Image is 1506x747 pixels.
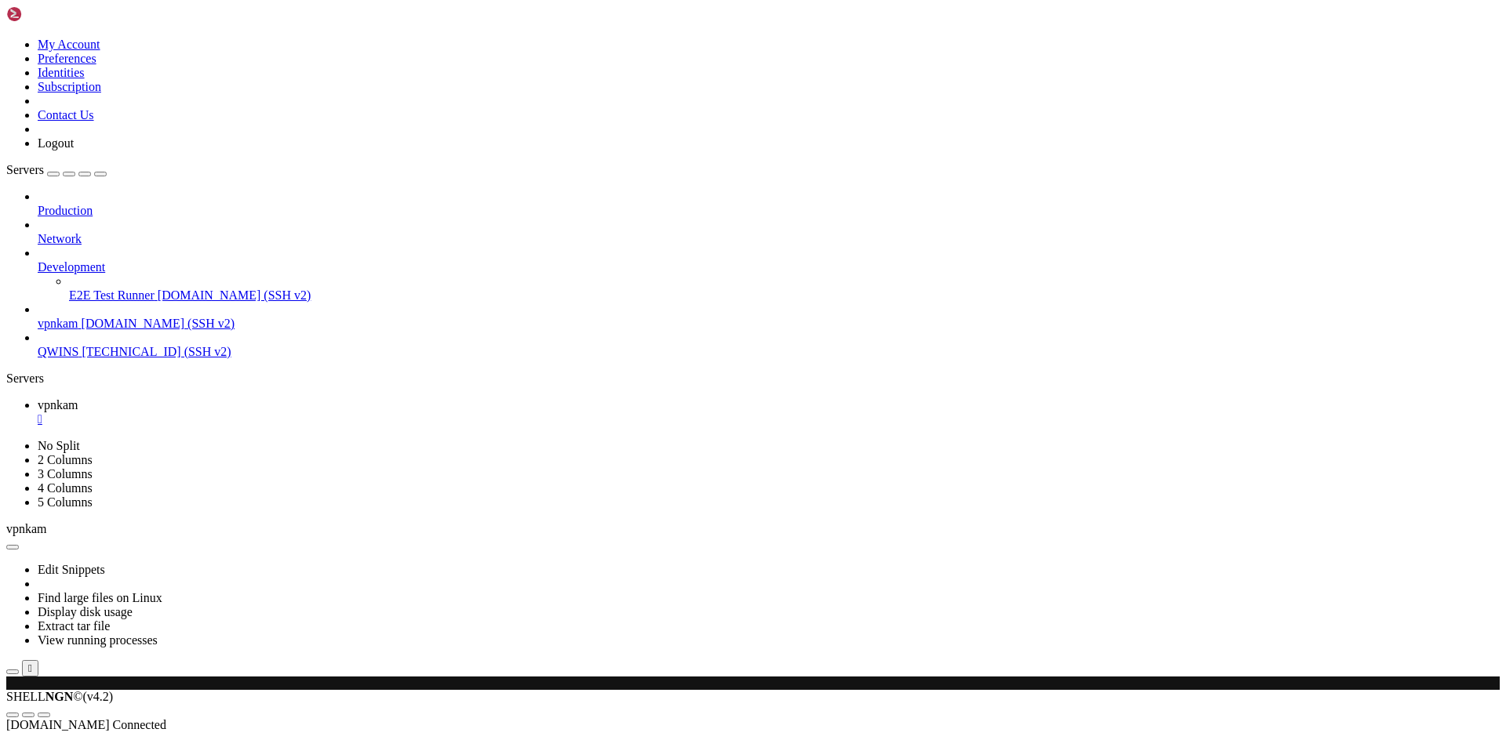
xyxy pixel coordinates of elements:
span: [DOMAIN_NAME] (SSH v2) [158,288,311,302]
span: E2E Test Runner [69,288,155,302]
a: QWINS [TECHNICAL_ID] (SSH v2) [38,345,1500,359]
a:  [38,412,1500,426]
a: Display disk usage [38,605,133,618]
a: vpnkam [38,398,1500,426]
div: Servers [6,372,1500,386]
li: Network [38,218,1500,246]
a: E2E Test Runner [DOMAIN_NAME] (SSH v2) [69,288,1500,303]
span: QWINS [38,345,78,358]
a: Logout [38,136,74,150]
button:  [22,660,38,676]
a: Servers [6,163,107,176]
span: vpnkam [6,522,47,535]
a: Development [38,260,1500,274]
a: 2 Columns [38,453,93,466]
a: Identities [38,66,85,79]
a: Edit Snippets [38,563,105,576]
li: QWINS [TECHNICAL_ID] (SSH v2) [38,331,1500,359]
a: Find large files on Linux [38,591,162,604]
img: Shellngn [6,6,96,22]
a: View running processes [38,633,158,647]
li: vpnkam [DOMAIN_NAME] (SSH v2) [38,303,1500,331]
span: Production [38,204,93,217]
a: Production [38,204,1500,218]
a: Contact Us [38,108,94,121]
div:  [28,662,32,674]
li: Production [38,190,1500,218]
li: E2E Test Runner [DOMAIN_NAME] (SSH v2) [69,274,1500,303]
a: vpnkam [DOMAIN_NAME] (SSH v2) [38,317,1500,331]
a: No Split [38,439,80,452]
a: 3 Columns [38,467,93,480]
span: [DOMAIN_NAME] (SSH v2) [82,317,235,330]
a: Subscription [38,80,101,93]
span: Servers [6,163,44,176]
span: Development [38,260,105,274]
span: vpnkam [38,398,78,412]
a: Preferences [38,52,96,65]
a: Extract tar file [38,619,110,633]
a: My Account [38,38,100,51]
span: vpnkam [38,317,78,330]
a: 5 Columns [38,495,93,509]
span: Network [38,232,82,245]
a: Network [38,232,1500,246]
li: Development [38,246,1500,303]
span: [TECHNICAL_ID] (SSH v2) [82,345,231,358]
a: 4 Columns [38,481,93,495]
